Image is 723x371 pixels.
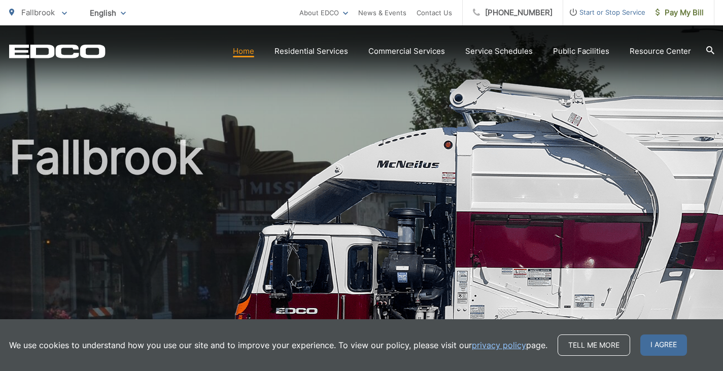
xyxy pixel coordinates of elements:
a: Commercial Services [368,45,445,57]
a: Contact Us [417,7,452,19]
a: Resource Center [630,45,691,57]
a: EDCD logo. Return to the homepage. [9,44,106,58]
span: I agree [640,334,687,356]
p: We use cookies to understand how you use our site and to improve your experience. To view our pol... [9,339,547,351]
span: Pay My Bill [656,7,704,19]
a: Tell me more [558,334,630,356]
a: Home [233,45,254,57]
a: privacy policy [472,339,526,351]
a: About EDCO [299,7,348,19]
a: Public Facilities [553,45,609,57]
a: Service Schedules [465,45,533,57]
span: Fallbrook [21,8,55,17]
span: English [82,4,133,22]
a: News & Events [358,7,406,19]
a: Residential Services [274,45,348,57]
